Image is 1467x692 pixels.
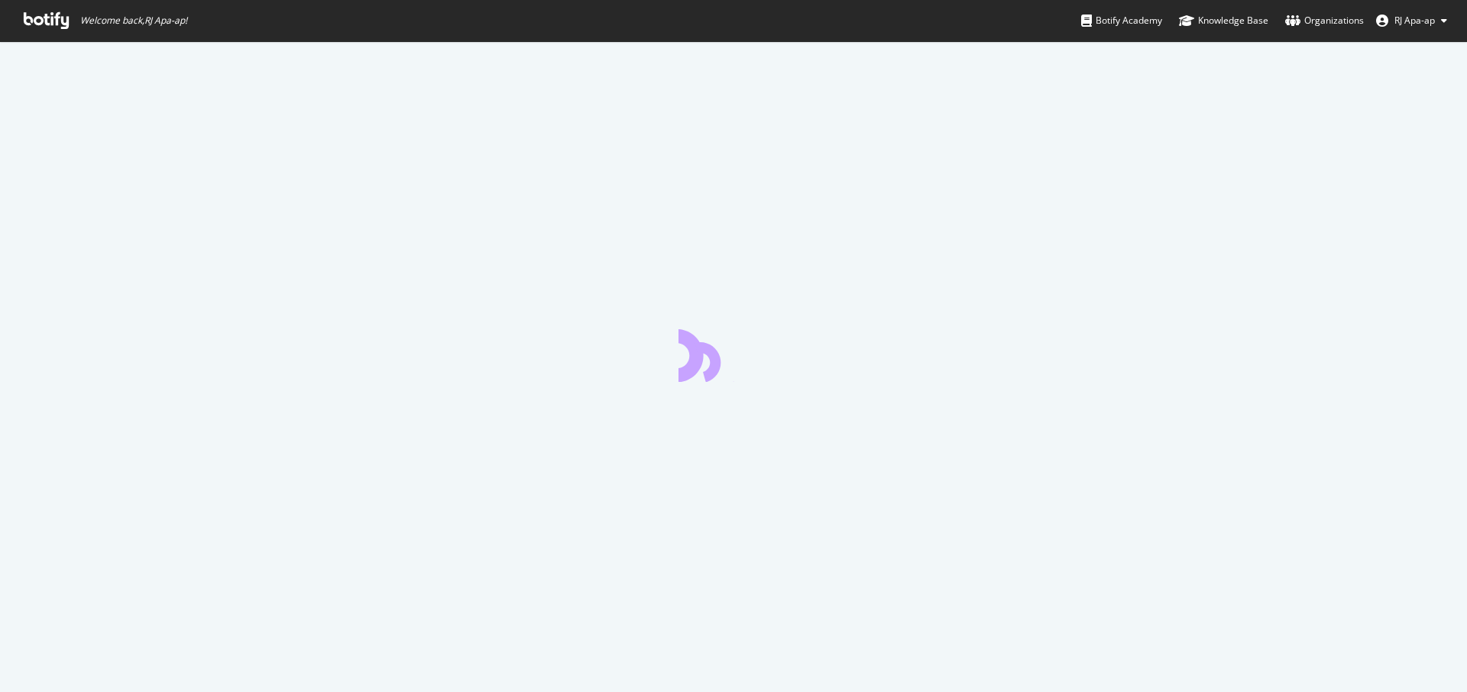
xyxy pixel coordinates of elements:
[1179,13,1268,28] div: Knowledge Base
[1394,14,1435,27] span: RJ Apa-ap
[1081,13,1162,28] div: Botify Academy
[678,327,789,382] div: animation
[1364,8,1459,33] button: RJ Apa-ap
[1285,13,1364,28] div: Organizations
[80,15,187,27] span: Welcome back, RJ Apa-ap !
